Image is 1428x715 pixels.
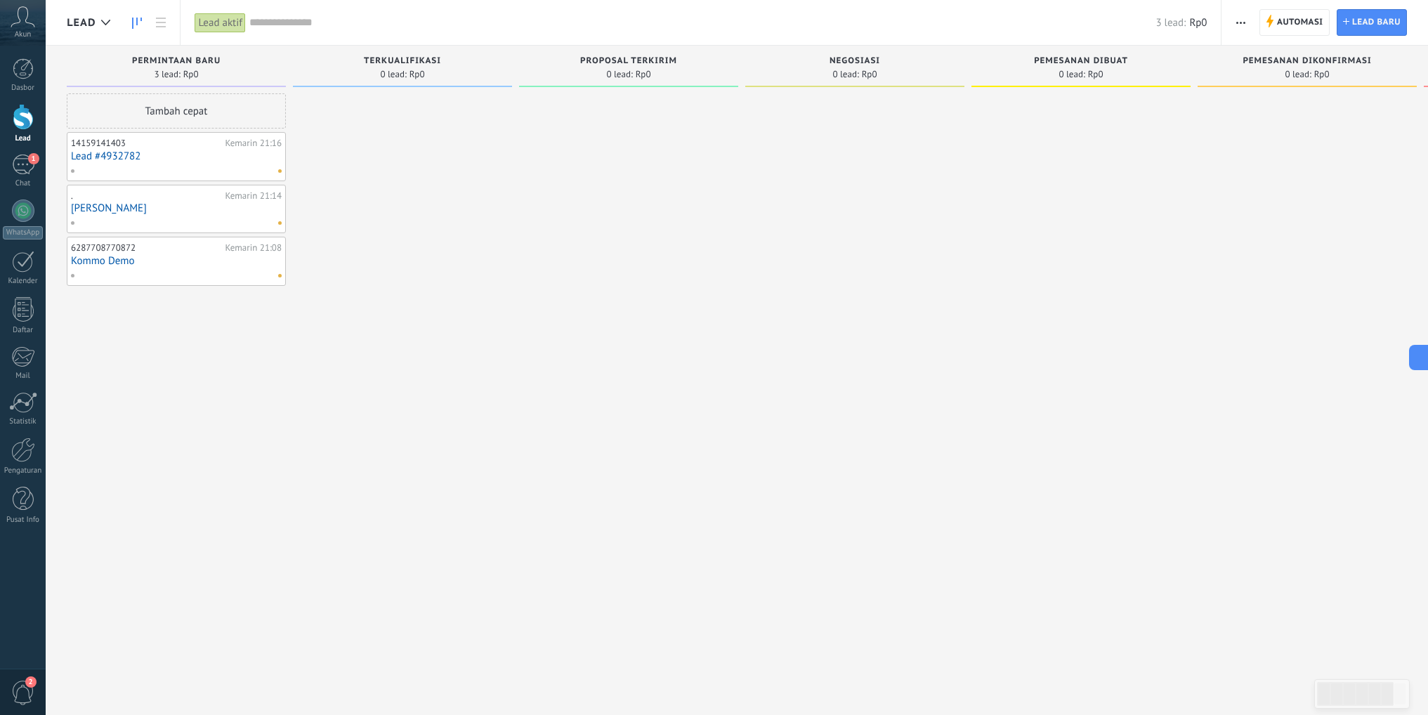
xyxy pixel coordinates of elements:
[1352,10,1401,35] span: lead baru
[71,255,282,267] a: Kommo Demo
[1259,9,1329,36] a: Automasi
[3,326,44,335] div: Daftar
[3,516,44,525] div: Pusat Info
[278,169,282,173] span: Tidak ada tugas
[607,70,633,79] span: 0 lead:
[225,190,282,202] div: Kemarin 21:14
[3,466,44,475] div: Pengaturan
[278,274,282,277] span: Tidak ada tugas
[410,70,425,79] span: Rp0
[67,16,96,29] span: Lead
[752,56,957,68] div: Negosiasi
[67,93,286,129] div: Tambah cepat
[3,134,44,143] div: Lead
[1314,70,1330,79] span: Rp0
[381,70,407,79] span: 0 lead:
[3,277,44,286] div: Kalender
[71,150,282,162] a: Lead #4932782
[580,56,677,66] span: Proposal terkirim
[3,226,43,240] div: WhatsApp
[1337,9,1408,36] a: lead baru
[225,138,282,149] div: Kemarin 21:16
[978,56,1184,68] div: Pemesanan dibuat
[71,242,221,254] div: 6287708770872
[526,56,731,68] div: Proposal terkirim
[1205,56,1410,68] div: Pemesanan dikonfirmasi
[1088,70,1103,79] span: Rp0
[278,221,282,225] span: Tidak ada tugas
[1243,56,1371,66] span: Pemesanan dikonfirmasi
[833,70,859,79] span: 0 lead:
[3,372,44,381] div: Mail
[225,242,282,254] div: Kemarin 21:08
[830,56,880,66] span: Negosiasi
[71,138,221,149] div: 14159141403
[636,70,651,79] span: Rp0
[3,417,44,426] div: Statistik
[3,84,44,93] div: Dasbor
[71,202,282,214] a: [PERSON_NAME]
[3,179,44,188] div: Chat
[1277,10,1323,35] span: Automasi
[183,70,199,79] span: Rp0
[155,70,181,79] span: 3 lead:
[15,30,32,39] span: Akun
[862,70,877,79] span: Rp0
[1155,16,1186,29] span: 3 lead:
[74,56,279,68] div: Permintaan baru
[25,676,37,688] span: 2
[71,190,221,202] div: .
[195,13,246,33] div: Lead aktif
[132,56,221,66] span: Permintaan baru
[1059,70,1085,79] span: 0 lead:
[1189,16,1207,29] span: Rp0
[1034,56,1128,66] span: Pemesanan dibuat
[300,56,505,68] div: Terkualifikasi
[28,153,39,164] span: 1
[364,56,441,66] span: Terkualifikasi
[1285,70,1311,79] span: 0 lead:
